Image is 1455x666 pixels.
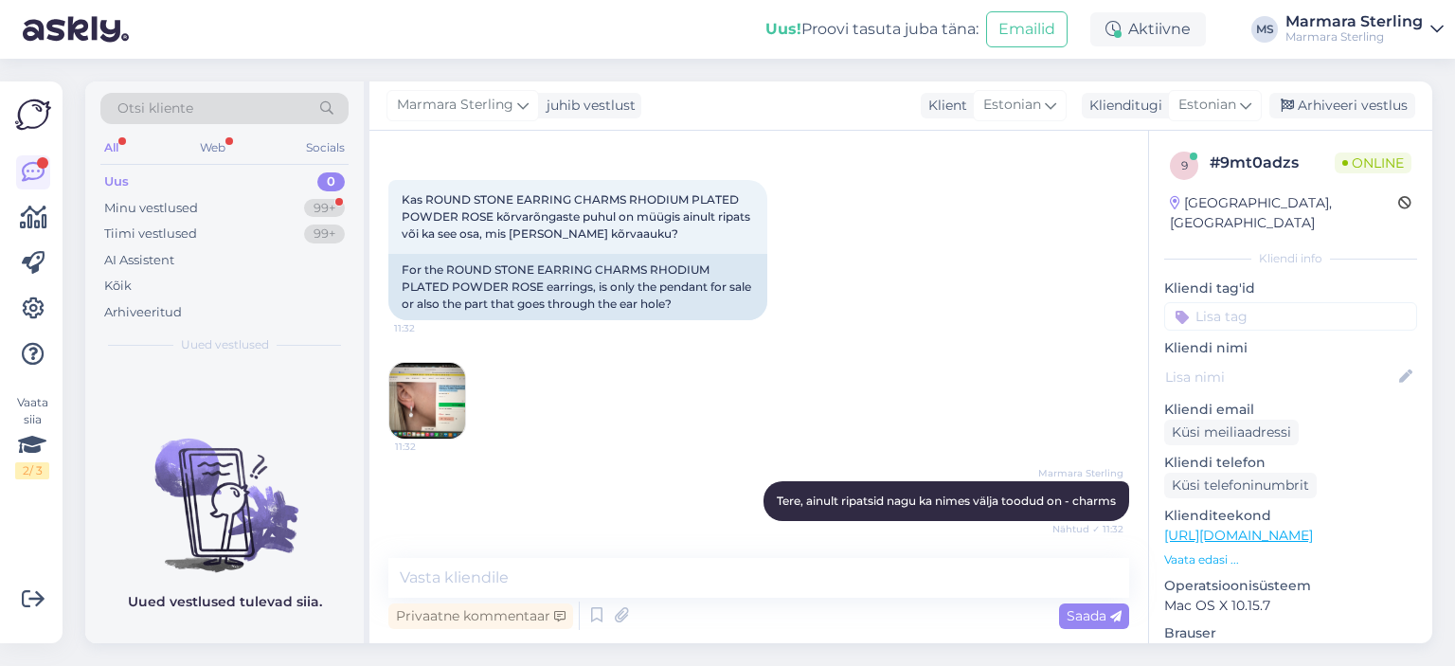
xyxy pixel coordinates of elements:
[1164,473,1317,498] div: Küsi telefoninumbrit
[1210,152,1335,174] div: # 9mt0adzs
[1082,96,1162,116] div: Klienditugi
[1178,95,1236,116] span: Estonian
[1038,466,1123,480] span: Marmara Sterling
[1067,607,1122,624] span: Saada
[1164,551,1417,568] p: Vaata edasi ...
[1170,193,1398,233] div: [GEOGRAPHIC_DATA], [GEOGRAPHIC_DATA]
[128,592,322,612] p: Uued vestlused tulevad siia.
[388,603,573,629] div: Privaatne kommentaar
[104,225,197,243] div: Tiimi vestlused
[395,440,466,454] span: 11:32
[986,11,1068,47] button: Emailid
[85,405,364,575] img: No chats
[1164,527,1313,544] a: [URL][DOMAIN_NAME]
[1164,420,1299,445] div: Küsi meiliaadressi
[1164,453,1417,473] p: Kliendi telefon
[1181,158,1188,172] span: 9
[1164,576,1417,596] p: Operatsioonisüsteem
[921,96,967,116] div: Klient
[304,225,345,243] div: 99+
[1164,250,1417,267] div: Kliendi info
[196,135,229,160] div: Web
[1285,29,1423,45] div: Marmara Sterling
[402,192,753,241] span: Kas ROUND STONE EARRING CHARMS RHODIUM PLATED POWDER ROSE kõrvarõngaste puhul on müügis ainult ri...
[1164,506,1417,526] p: Klienditeekond
[1165,367,1395,387] input: Lisa nimi
[388,254,767,320] div: For the ROUND STONE EARRING CHARMS RHODIUM PLATED POWDER ROSE earrings, is only the pendant for s...
[397,95,513,116] span: Marmara Sterling
[983,95,1041,116] span: Estonian
[1164,338,1417,358] p: Kliendi nimi
[777,494,1116,508] span: Tere, ainult ripatsid nagu ka nimes välja toodud on - charms
[765,18,979,41] div: Proovi tasuta juba täna:
[15,462,49,479] div: 2 / 3
[15,97,51,133] img: Askly Logo
[104,303,182,322] div: Arhiveeritud
[181,336,269,353] span: Uued vestlused
[117,99,193,118] span: Otsi kliente
[104,277,132,296] div: Kõik
[1251,16,1278,43] div: MS
[765,20,801,38] b: Uus!
[539,96,636,116] div: juhib vestlust
[100,135,122,160] div: All
[104,172,129,191] div: Uus
[1269,93,1415,118] div: Arhiveeri vestlus
[1090,12,1206,46] div: Aktiivne
[15,394,49,479] div: Vaata siia
[1285,14,1423,29] div: Marmara Sterling
[394,321,465,335] span: 11:32
[304,199,345,218] div: 99+
[1164,623,1417,643] p: Brauser
[302,135,349,160] div: Socials
[104,251,174,270] div: AI Assistent
[1164,279,1417,298] p: Kliendi tag'id
[1164,302,1417,331] input: Lisa tag
[1164,596,1417,616] p: Mac OS X 10.15.7
[1052,522,1123,536] span: Nähtud ✓ 11:32
[389,363,465,439] img: Attachment
[1285,14,1444,45] a: Marmara SterlingMarmara Sterling
[317,172,345,191] div: 0
[104,199,198,218] div: Minu vestlused
[1164,400,1417,420] p: Kliendi email
[1335,153,1411,173] span: Online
